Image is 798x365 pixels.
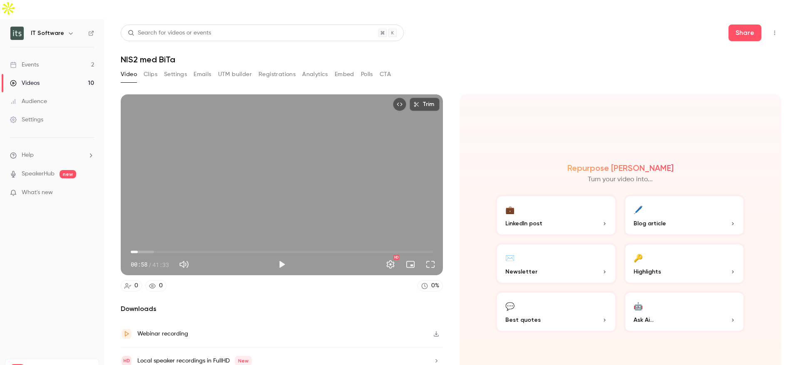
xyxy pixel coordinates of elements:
[410,98,440,111] button: Trim
[121,304,443,314] h2: Downloads
[152,260,169,269] span: 41:33
[10,151,94,160] li: help-dropdown-opener
[393,255,399,260] div: HD
[422,256,439,273] button: Full screen
[148,260,152,269] span: /
[22,170,55,178] a: SpeakerHub
[505,251,515,264] div: ✉️
[194,68,211,81] button: Emails
[145,280,167,291] a: 0
[634,299,643,312] div: 🤖
[505,299,515,312] div: 💬
[634,219,666,228] span: Blog article
[10,61,39,69] div: Events
[164,68,187,81] button: Settings
[10,27,24,40] img: IT Software
[131,260,147,269] span: 00:58
[505,219,542,228] span: LinkedIn post
[495,243,617,284] button: ✉️Newsletter
[22,188,53,197] span: What's new
[495,291,617,333] button: 💬Best quotes
[634,251,643,264] div: 🔑
[393,98,406,111] button: Embed video
[335,68,354,81] button: Embed
[728,25,761,41] button: Share
[144,68,157,81] button: Clips
[131,260,169,269] div: 00:58
[121,280,142,291] a: 0
[431,281,439,290] div: 0 %
[137,329,188,339] div: Webinar recording
[259,68,296,81] button: Registrations
[634,267,661,276] span: Highlights
[121,54,781,64] h1: NIS2 med BiTa
[134,281,138,290] div: 0
[624,291,745,333] button: 🤖Ask Ai...
[218,68,252,81] button: UTM builder
[624,195,745,236] button: 🖊️Blog article
[505,267,537,276] span: Newsletter
[302,68,328,81] button: Analytics
[128,29,211,37] div: Search for videos or events
[10,79,40,87] div: Videos
[60,170,76,178] span: new
[505,316,541,324] span: Best quotes
[418,280,443,291] a: 0%
[361,68,373,81] button: Polls
[382,256,399,273] button: Settings
[176,256,192,273] button: Mute
[567,163,674,173] h2: Repurpose [PERSON_NAME]
[273,256,290,273] button: Play
[121,68,137,81] button: Video
[380,68,391,81] button: CTA
[22,151,34,160] span: Help
[624,243,745,284] button: 🔑Highlights
[588,175,653,185] p: Turn your video into...
[402,256,419,273] button: Turn on miniplayer
[505,203,515,216] div: 💼
[768,26,781,39] button: Top Bar Actions
[634,316,654,324] span: Ask Ai...
[10,116,43,124] div: Settings
[495,195,617,236] button: 💼LinkedIn post
[31,29,64,37] h6: IT Software
[159,281,163,290] div: 0
[634,203,643,216] div: 🖊️
[10,97,47,106] div: Audience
